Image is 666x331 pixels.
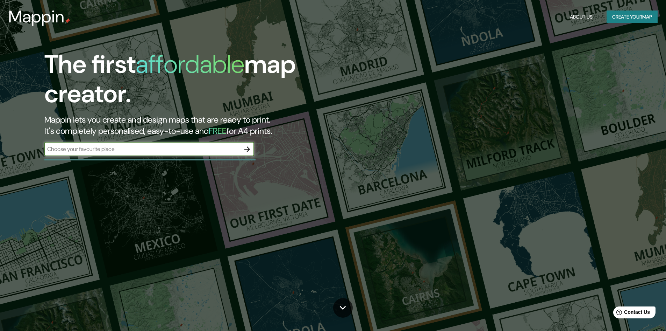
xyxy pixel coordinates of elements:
h2: Mappin lets you create and design maps that are ready to print. It's completely personalised, eas... [44,114,378,137]
button: About Us [567,11,595,23]
h1: affordable [136,48,244,81]
iframe: Help widget launcher [604,304,658,323]
h3: Mappin [8,7,65,27]
h1: The first map creator. [44,50,378,114]
input: Choose your favourite place [44,145,240,153]
button: Create yourmap [607,11,658,23]
img: mappin-pin [65,18,70,24]
h5: FREE [209,125,227,136]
